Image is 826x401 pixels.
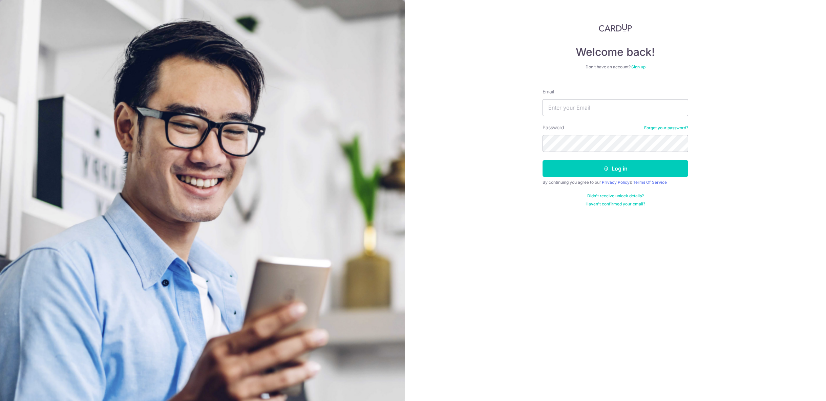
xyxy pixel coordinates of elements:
a: Didn't receive unlock details? [587,193,644,199]
label: Email [543,88,554,95]
a: Sign up [631,64,645,69]
a: Terms Of Service [633,180,667,185]
label: Password [543,124,564,131]
h4: Welcome back! [543,45,688,59]
img: CardUp Logo [599,24,632,32]
button: Log in [543,160,688,177]
a: Forgot your password? [644,125,688,131]
a: Privacy Policy [602,180,630,185]
a: Haven't confirmed your email? [586,201,645,207]
div: Don’t have an account? [543,64,688,70]
input: Enter your Email [543,99,688,116]
div: By continuing you agree to our & [543,180,688,185]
